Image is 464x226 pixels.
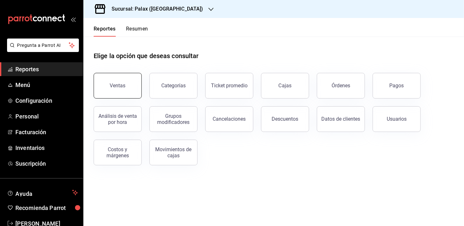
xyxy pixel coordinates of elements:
[15,81,78,89] span: Menú
[15,128,78,136] span: Facturación
[15,189,70,196] span: Ayuda
[17,42,69,49] span: Pregunta a Parrot AI
[317,73,365,99] button: Órdenes
[98,113,138,125] div: Análisis de venta por hora
[317,106,365,132] button: Datos de clientes
[149,73,198,99] button: Categorías
[94,51,199,61] h1: Elige la opción que deseas consultar
[15,65,78,74] span: Reportes
[279,82,292,90] div: Cajas
[15,159,78,168] span: Suscripción
[15,204,78,212] span: Recomienda Parrot
[373,106,421,132] button: Usuarios
[94,73,142,99] button: Ventas
[387,116,407,122] div: Usuarios
[94,140,142,165] button: Costos y márgenes
[272,116,299,122] div: Descuentos
[94,106,142,132] button: Análisis de venta por hora
[15,96,78,105] span: Configuración
[261,73,309,99] a: Cajas
[110,83,126,89] div: Ventas
[15,143,78,152] span: Inventarios
[205,73,253,99] button: Ticket promedio
[98,146,138,159] div: Costos y márgenes
[149,140,198,165] button: Movimientos de cajas
[94,26,116,37] button: Reportes
[390,83,404,89] div: Pagos
[373,73,421,99] button: Pagos
[261,106,309,132] button: Descuentos
[7,39,79,52] button: Pregunta a Parrot AI
[322,116,360,122] div: Datos de clientes
[106,5,203,13] h3: Sucursal: Palax ([GEOGRAPHIC_DATA])
[154,113,193,125] div: Grupos modificadores
[213,116,246,122] div: Cancelaciones
[94,26,148,37] div: navigation tabs
[126,26,148,37] button: Resumen
[205,106,253,132] button: Cancelaciones
[211,83,248,89] div: Ticket promedio
[154,146,193,159] div: Movimientos de cajas
[4,47,79,53] a: Pregunta a Parrot AI
[161,83,186,89] div: Categorías
[149,106,198,132] button: Grupos modificadores
[71,17,76,22] button: open_drawer_menu
[332,83,350,89] div: Órdenes
[15,112,78,121] span: Personal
